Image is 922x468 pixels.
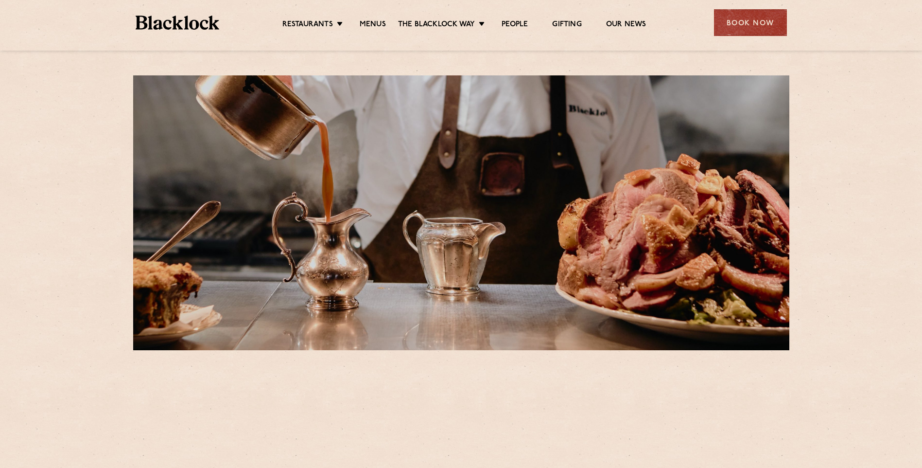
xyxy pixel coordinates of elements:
a: Gifting [552,20,581,31]
a: Our News [606,20,646,31]
a: The Blacklock Way [398,20,475,31]
div: Book Now [714,9,787,36]
a: Restaurants [282,20,333,31]
img: BL_Textured_Logo-footer-cropped.svg [136,16,220,30]
a: People [502,20,528,31]
a: Menus [360,20,386,31]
